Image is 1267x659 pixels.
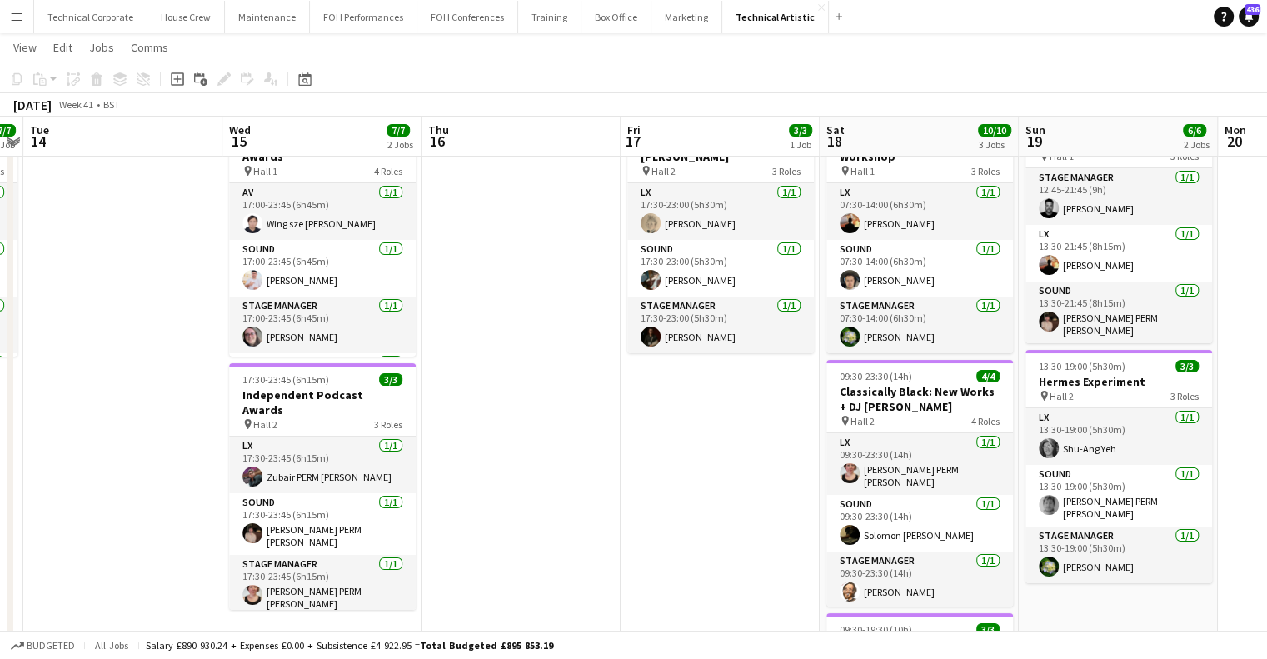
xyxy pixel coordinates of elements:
[131,40,168,55] span: Comms
[82,37,121,58] a: Jobs
[13,40,37,55] span: View
[55,98,97,111] span: Week 41
[420,639,553,652] span: Total Budgeted £895 853.19
[27,640,75,652] span: Budgeted
[1239,7,1259,27] a: 436
[417,1,518,33] button: FOH Conferences
[89,40,114,55] span: Jobs
[47,37,79,58] a: Edit
[34,1,147,33] button: Technical Corporate
[225,1,310,33] button: Maintenance
[103,98,120,111] div: BST
[146,639,553,652] div: Salary £890 930.24 + Expenses £0.00 + Subsistence £4 922.95 =
[8,637,77,655] button: Budgeted
[147,1,225,33] button: House Crew
[722,1,829,33] button: Technical Artistic
[651,1,722,33] button: Marketing
[310,1,417,33] button: FOH Performances
[1245,4,1260,15] span: 436
[581,1,651,33] button: Box Office
[92,639,132,652] span: All jobs
[13,97,52,113] div: [DATE]
[124,37,175,58] a: Comms
[53,40,72,55] span: Edit
[518,1,581,33] button: Training
[7,37,43,58] a: View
